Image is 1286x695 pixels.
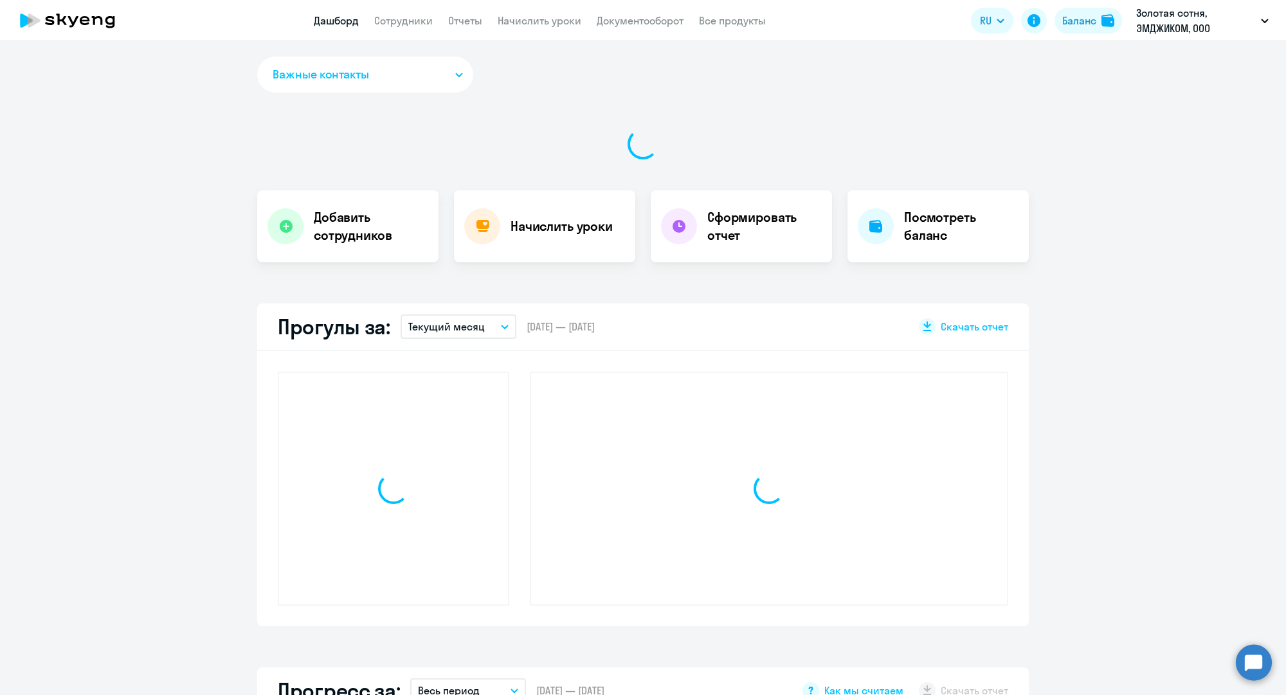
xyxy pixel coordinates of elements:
[904,208,1019,244] h4: Посмотреть баланс
[374,14,433,27] a: Сотрудники
[1136,5,1256,36] p: Золотая сотня, ЭМДЖИКОМ, ООО
[511,217,613,235] h4: Начислить уроки
[1062,13,1096,28] div: Баланс
[980,13,992,28] span: RU
[971,8,1013,33] button: RU
[314,14,359,27] a: Дашборд
[314,208,428,244] h4: Добавить сотрудников
[408,319,485,334] p: Текущий месяц
[941,320,1008,334] span: Скачать отчет
[273,66,369,83] span: Важные контакты
[527,320,595,334] span: [DATE] — [DATE]
[401,314,516,339] button: Текущий месяц
[1101,14,1114,27] img: balance
[278,314,390,339] h2: Прогулы за:
[597,14,684,27] a: Документооборот
[448,14,482,27] a: Отчеты
[257,57,473,93] button: Важные контакты
[1130,5,1275,36] button: Золотая сотня, ЭМДЖИКОМ, ООО
[498,14,581,27] a: Начислить уроки
[1055,8,1122,33] button: Балансbalance
[707,208,822,244] h4: Сформировать отчет
[699,14,766,27] a: Все продукты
